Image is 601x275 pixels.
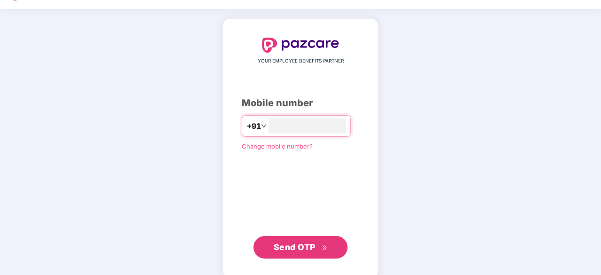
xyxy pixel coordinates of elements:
button: Send OTPdouble-right [253,236,348,259]
a: Change mobile number? [242,142,313,150]
span: Send OTP [274,242,316,252]
span: YOUR EMPLOYEE BENEFITS PARTNER [258,57,344,65]
img: logo [262,38,339,53]
span: +91 [247,120,261,132]
span: double-right [322,245,328,251]
div: Mobile number [242,96,359,110]
span: down [261,123,267,129]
